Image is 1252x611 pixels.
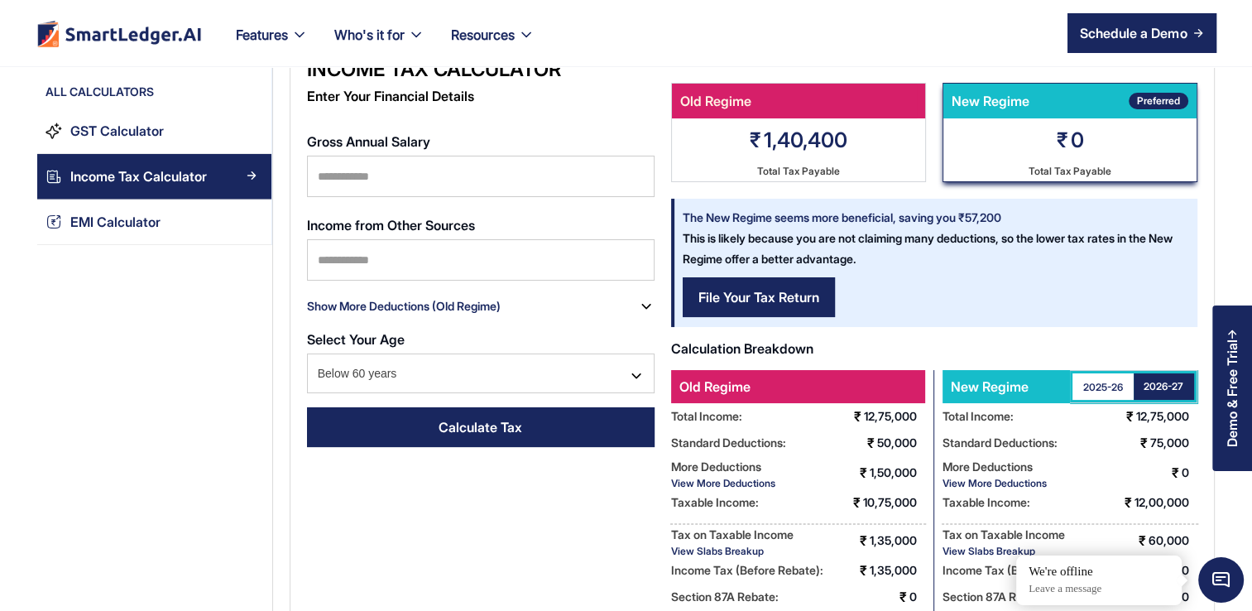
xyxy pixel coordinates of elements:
[943,545,1065,557] div: View Slabs Breakup
[1057,126,1068,154] div: ₹
[943,477,1047,489] div: View More Deductions
[1083,380,1123,394] div: 2025-26
[943,84,1129,118] div: New Regime
[1193,28,1203,38] img: arrow right icon
[943,557,1095,584] div: Income Tax (Before Rebate):
[870,527,925,554] div: 1,35,000
[943,456,1047,477] div: More Deductions
[671,584,779,610] div: Section 87A Rebate:
[1144,378,1183,395] div: 2026-27
[683,210,1001,224] strong: The New Regime seems more beneficial, saving you ₹57,200
[236,23,288,46] div: Features
[683,277,835,317] a: File Your Tax Return
[943,489,1030,516] div: Taxable Income:
[1136,403,1197,430] div: 12,75,000
[1137,93,1180,109] div: Preferred
[1140,430,1148,456] div: ₹
[1172,459,1179,486] div: ₹
[307,331,405,348] strong: Select Your Age
[671,477,775,489] div: View More Deductions
[899,584,907,610] div: ₹
[70,166,207,188] div: Income Tax Calculator
[853,489,861,516] div: ₹
[860,557,867,584] div: ₹
[671,430,786,456] div: Standard Deductions:
[671,456,775,477] div: More Deductions
[37,108,271,154] a: GST CalculatorArrow Right Blue
[674,199,1189,269] div: This is likely because you are not claiming many deductions, so the lower tax rates in the New Re...
[37,154,271,200] a: Income Tax CalculatorArrow Right Blue
[307,293,501,320] div: Show More Deductions (Old Regime)
[70,211,161,233] div: EMI Calculator
[1139,527,1146,554] div: ₹
[870,459,925,486] div: 1,50,000
[943,403,1014,430] div: Total Income:
[1067,13,1216,53] a: Schedule a Demo
[860,527,867,554] div: ₹
[307,83,655,109] div: Enter Your Financial Details
[307,126,655,457] form: Email Form
[877,430,925,456] div: 50,000
[1225,339,1240,447] div: Demo & Free Trial
[307,217,475,233] strong: Income from Other Sources
[867,430,875,456] div: ₹
[334,23,405,46] div: Who's it for
[1125,489,1132,516] div: ₹
[672,84,917,118] div: Old Regime
[943,524,1065,545] div: Tax on Taxable Income
[757,161,840,181] div: Total Tax Payable
[307,133,430,150] strong: Gross Annual Salary
[1080,23,1187,43] div: Schedule a Demo
[1134,489,1197,516] div: 12,00,000
[307,56,655,83] div: Income Tax Calculator
[321,23,438,66] div: Who's it for
[943,430,1058,456] div: Standard Deductions:
[1182,459,1197,486] div: 0
[909,584,925,610] div: 0
[1071,126,1084,154] div: 0
[1149,527,1197,554] div: 60,000
[628,368,645,384] img: mingcute_down-line
[438,23,548,66] div: Resources
[1029,582,1169,596] p: Leave a message
[671,524,794,545] div: Tax on Taxable Income
[671,545,794,557] div: View Slabs Breakup
[247,125,257,135] img: Arrow Right Blue
[1029,564,1169,580] div: We're offline
[750,126,761,154] div: ₹
[307,354,655,393] div: Below 60 years
[1150,430,1197,456] div: 75,000
[439,417,522,437] div: Calculate Tax
[1029,161,1111,181] div: Total Tax Payable
[671,370,925,403] div: Old Regime
[36,20,203,47] img: footer logo
[36,20,203,47] a: home
[943,370,1070,403] div: New Regime
[451,23,515,46] div: Resources
[671,489,759,516] div: Taxable Income:
[1198,557,1244,603] span: Chat Widget
[870,557,925,584] div: 1,35,000
[864,403,925,430] div: 12,75,000
[1126,403,1134,430] div: ₹
[863,489,925,516] div: 10,75,000
[764,126,847,154] div: 1,40,400
[671,335,1197,362] div: Calculation Breakdown
[37,200,271,245] a: EMI CalculatorArrow Right Blue
[70,120,164,142] div: GST Calculator
[247,171,257,180] img: Arrow Right Blue
[671,557,823,584] div: Income Tax (Before Rebate):
[638,298,655,315] img: mingcute_down-line
[860,459,867,486] div: ₹
[943,584,1050,610] div: Section 87A Rebate:
[671,403,742,430] div: Total Income:
[37,84,271,108] div: All Calculators
[223,23,321,66] div: Features
[247,216,257,226] img: Arrow Right Blue
[854,403,861,430] div: ₹
[307,407,655,447] a: Calculate Tax
[698,287,819,307] div: File Your Tax Return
